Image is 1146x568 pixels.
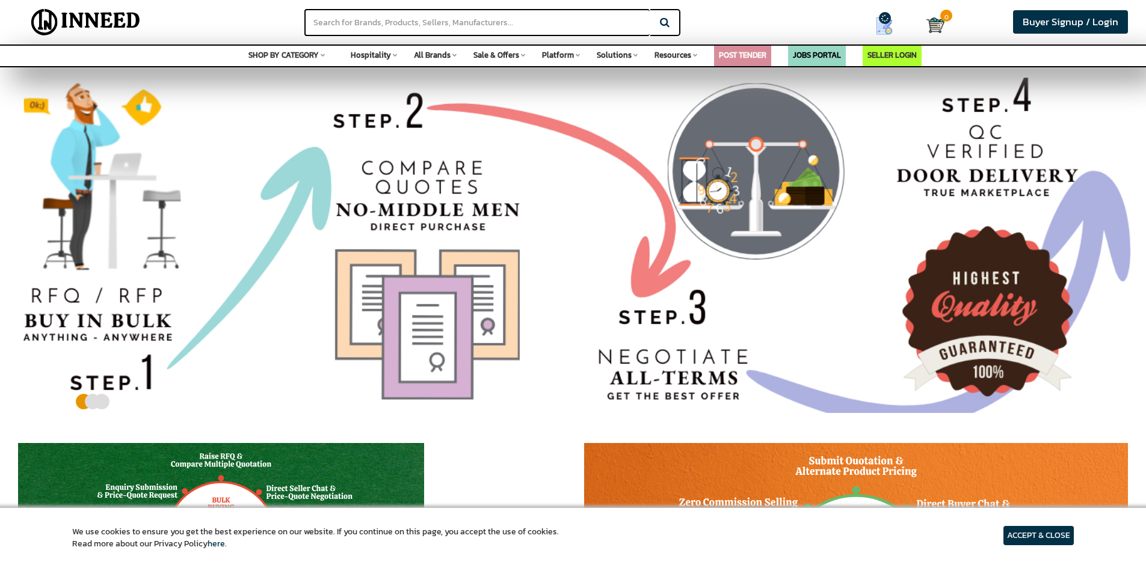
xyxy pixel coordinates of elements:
a: my Quotes [852,12,926,40]
img: Inneed.Market [21,7,150,37]
span: Solutions [597,49,632,61]
span: Resources [655,49,691,61]
a: POST TENDER [719,49,766,61]
span: Buyer Signup / Login [1023,14,1118,29]
article: We use cookies to ensure you get the best experience on our website. If you continue on this page... [72,526,559,550]
a: JOBS PORTAL [793,49,841,61]
button: 3 [93,396,102,402]
span: All Brands [414,49,451,61]
span: Sale & Offers [473,49,519,61]
button: 2 [84,396,93,402]
a: Cart 0 [926,12,938,38]
img: Cart [926,16,944,34]
span: Platform [542,49,574,61]
span: SHOP BY CATEGORY [248,49,319,61]
a: SELLER LOGIN [867,49,917,61]
img: Show My Quotes [875,17,893,35]
button: 1 [75,396,84,402]
article: ACCEPT & CLOSE [1003,526,1074,545]
span: 0 [940,10,952,22]
a: Buyer Signup / Login [1013,10,1128,34]
span: Hospitality [351,49,391,61]
a: here [208,537,225,550]
input: Search for Brands, Products, Sellers, Manufacturers... [304,9,650,36]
